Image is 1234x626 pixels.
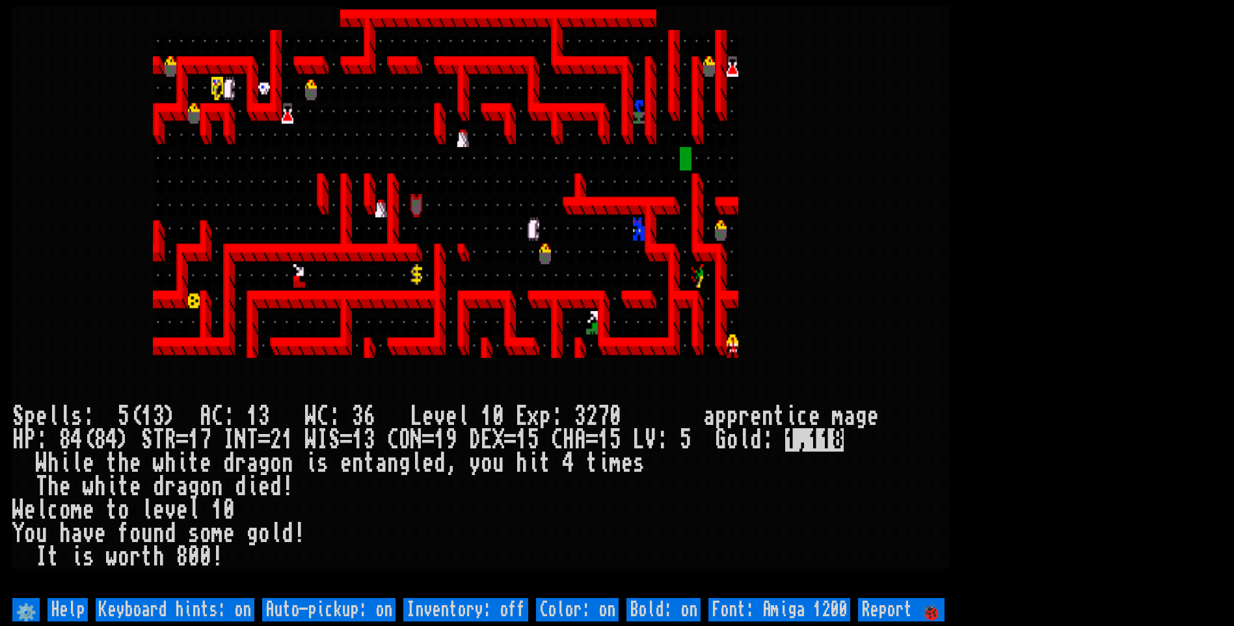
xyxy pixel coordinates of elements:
div: 1 [188,428,200,452]
div: c [797,405,809,428]
div: t [364,452,375,475]
div: : [551,405,563,428]
input: Font: Amiga 1200 [708,598,850,621]
div: d [270,475,282,498]
div: : [329,405,340,428]
div: r [129,545,141,569]
div: h [47,452,59,475]
div: o [118,498,129,522]
div: 1 [481,405,492,428]
div: d [434,452,446,475]
div: e [809,405,820,428]
div: 1 [141,405,153,428]
div: n [211,475,223,498]
div: v [83,522,94,545]
div: 5 [118,405,129,428]
div: a [176,475,188,498]
div: o [129,522,141,545]
div: d [235,475,247,498]
div: ! [282,475,293,498]
div: t [586,452,598,475]
div: g [855,405,867,428]
div: I [317,428,329,452]
div: o [270,452,282,475]
div: l [141,498,153,522]
div: h [47,475,59,498]
div: W [36,452,47,475]
div: 5 [680,428,691,452]
div: e [422,452,434,475]
div: m [610,452,621,475]
div: e [83,452,94,475]
div: ) [165,405,176,428]
div: e [176,498,188,522]
div: e [446,405,457,428]
mark: 8 [832,428,844,452]
div: x [528,405,539,428]
div: o [200,475,211,498]
div: r [235,452,247,475]
div: 8 [176,545,188,569]
div: e [83,498,94,522]
div: p [727,405,738,428]
div: h [118,452,129,475]
div: E [481,428,492,452]
div: s [188,522,200,545]
div: N [410,428,422,452]
div: 8 [94,428,106,452]
div: r [738,405,750,428]
div: ! [293,522,305,545]
div: 5 [528,428,539,452]
div: ) [118,428,129,452]
div: H [12,428,24,452]
div: m [211,522,223,545]
div: = [258,428,270,452]
div: = [422,428,434,452]
div: g [188,475,200,498]
div: C [551,428,563,452]
div: l [270,522,282,545]
div: 0 [610,405,621,428]
div: 3 [258,405,270,428]
div: ( [83,428,94,452]
div: h [165,452,176,475]
div: : [36,428,47,452]
div: a [844,405,855,428]
div: L [410,405,422,428]
div: e [223,522,235,545]
div: S [141,428,153,452]
div: e [24,498,36,522]
div: o [481,452,492,475]
div: w [106,545,118,569]
div: 2 [270,428,282,452]
div: 1 [282,428,293,452]
div: g [258,452,270,475]
input: ⚙️ [12,598,40,621]
div: : [762,428,773,452]
div: e [129,452,141,475]
div: o [24,522,36,545]
div: T [153,428,165,452]
div: g [399,452,410,475]
div: e [129,475,141,498]
div: G [715,428,727,452]
div: C [387,428,399,452]
div: w [153,452,165,475]
div: e [94,522,106,545]
div: S [329,428,340,452]
div: d [282,522,293,545]
div: L [633,428,645,452]
div: 4 [106,428,118,452]
div: d [750,428,762,452]
div: l [36,498,47,522]
div: a [375,452,387,475]
div: e [200,452,211,475]
div: I [36,545,47,569]
div: 1 [211,498,223,522]
div: e [258,475,270,498]
div: f [118,522,129,545]
div: H [563,428,574,452]
div: S [12,405,24,428]
div: ( [129,405,141,428]
div: g [247,522,258,545]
